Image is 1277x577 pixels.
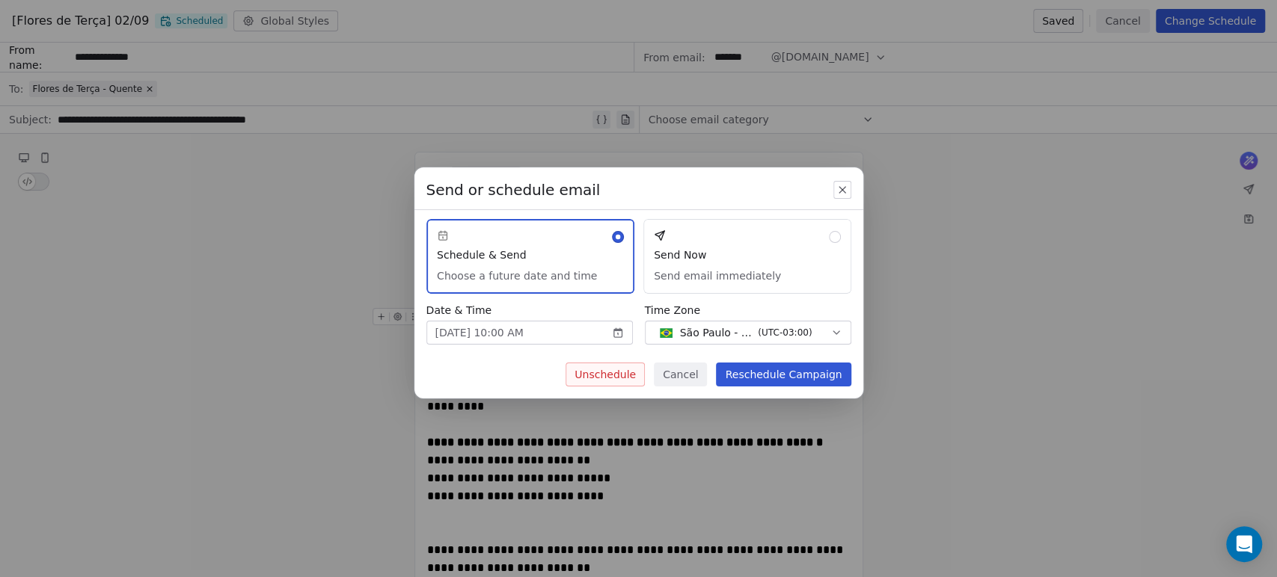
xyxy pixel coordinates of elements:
span: Send or schedule email [426,179,601,200]
span: Date & Time [426,303,633,318]
button: [DATE] 10:00 AM [426,321,633,345]
span: [DATE] 10:00 AM [435,325,524,341]
button: Reschedule Campaign [716,362,851,386]
span: Time Zone [645,303,851,318]
button: São Paulo - BRT(UTC-03:00) [645,321,851,345]
button: Cancel [654,362,707,386]
button: Unschedule [566,362,645,386]
span: ( UTC-03:00 ) [758,326,812,339]
span: São Paulo - BRT [680,325,753,340]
